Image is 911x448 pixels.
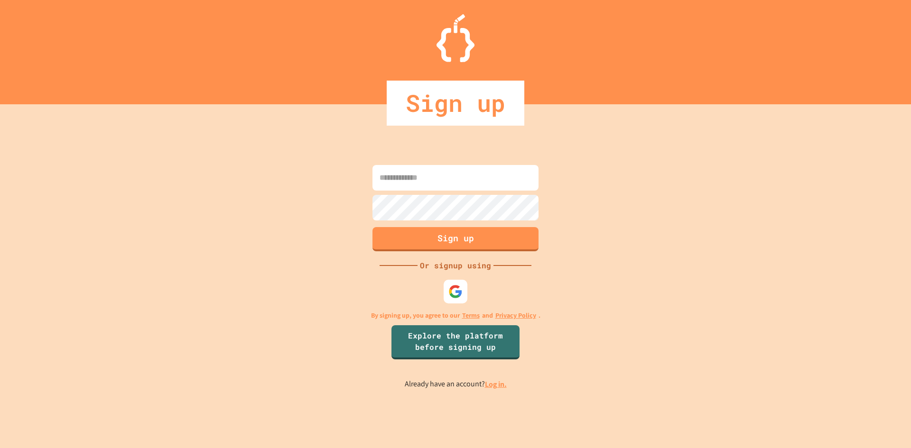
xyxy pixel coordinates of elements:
[405,378,507,390] p: Already have an account?
[371,311,540,320] p: By signing up, you agree to our and .
[372,227,539,251] button: Sign up
[418,260,493,271] div: Or signup using
[495,311,536,320] a: Privacy Policy
[462,311,480,320] a: Terms
[437,14,474,62] img: Logo.svg
[387,81,524,126] div: Sign up
[832,369,902,409] iframe: chat widget
[871,410,902,439] iframe: chat widget
[391,325,520,359] a: Explore the platform before signing up
[485,379,507,389] a: Log in.
[448,284,463,299] img: google-icon.svg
